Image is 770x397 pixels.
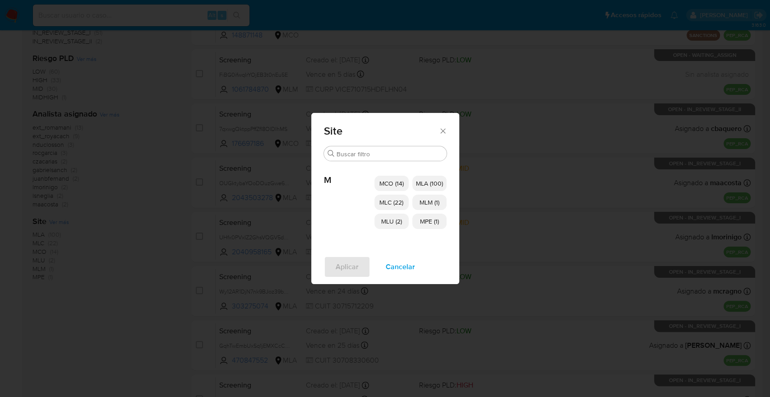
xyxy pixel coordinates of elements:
[324,161,374,186] span: M
[386,257,415,277] span: Cancelar
[374,214,409,229] div: MLU (2)
[412,195,447,210] div: MLM (1)
[374,176,409,191] div: MCO (14)
[374,256,427,278] button: Cancelar
[379,198,403,207] span: MLC (22)
[420,198,439,207] span: MLM (1)
[381,217,402,226] span: MLU (2)
[420,217,439,226] span: MPE (1)
[327,150,335,157] button: Buscar
[379,179,404,188] span: MCO (14)
[412,176,447,191] div: MLA (100)
[324,126,439,136] span: Site
[412,214,447,229] div: MPE (1)
[337,150,443,158] input: Buscar filtro
[438,126,447,135] button: Cerrar
[416,179,443,188] span: MLA (100)
[374,195,409,210] div: MLC (22)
